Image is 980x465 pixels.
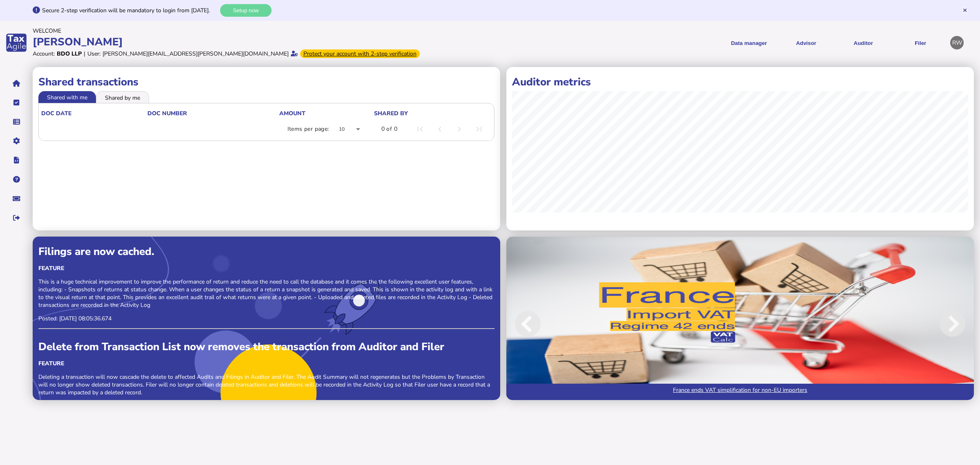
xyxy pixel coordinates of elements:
[102,50,289,58] div: [PERSON_NAME][EMAIL_ADDRESS][PERSON_NAME][DOMAIN_NAME]
[300,49,420,58] div: From Oct 1, 2025, 2-step verification will be required to login. Set it up now...
[87,50,100,58] div: User:
[8,113,25,130] button: Data manager
[905,242,974,406] button: Next
[512,75,968,89] h1: Auditor metrics
[8,209,25,226] button: Sign out
[381,125,397,133] div: 0 of 0
[84,50,85,58] div: |
[38,373,494,396] p: Deleting a transaction will now cascade the delete to affected Audits and Filings in Auditor and ...
[506,384,974,400] a: France ends VAT simplification for non-EU importers
[147,110,278,117] div: doc number
[780,33,832,53] button: Shows a dropdown of VAT Advisor options
[506,237,974,400] img: Image for blog post: France ends VAT simplification for non-EU importers
[506,242,575,406] button: Previous
[8,94,25,111] button: Tasks
[8,152,25,169] button: Developer hub links
[895,33,946,53] button: Filer
[38,91,96,103] li: Shared with me
[723,33,775,53] button: Shows a dropdown of Data manager options
[33,27,488,35] div: Welcome
[38,360,494,367] div: Feature
[374,110,408,117] div: shared by
[374,110,490,117] div: shared by
[492,33,947,53] menu: navigate products
[8,171,25,188] button: Help pages
[147,110,187,117] div: doc number
[8,75,25,92] button: Home
[96,91,149,103] li: Shared by me
[38,340,494,354] div: Delete from Transaction List now removes the transaction from Auditor and Filer
[38,75,494,89] h1: Shared transactions
[837,33,889,53] button: Auditor
[8,190,25,207] button: Raise a support ticket
[38,244,494,259] div: Filings are now cached.
[41,110,147,117] div: doc date
[279,110,305,117] div: Amount
[57,50,82,58] div: BDO LLP
[42,7,218,14] div: Secure 2-step verification will be mandatory to login from [DATE].
[279,110,373,117] div: Amount
[962,7,968,13] button: Hide message
[41,110,71,117] div: doc date
[33,50,55,58] div: Account:
[220,4,272,17] button: Setup now
[38,278,494,309] p: This is a huge technical improvement to improve the performance of return and reduce the need to ...
[287,125,329,133] div: Items per page:
[33,35,488,49] div: [PERSON_NAME]
[291,51,298,56] i: Email verified
[38,315,494,322] p: Posted: [DATE] 08:05:36.674
[38,264,494,272] div: Feature
[950,36,964,49] div: Profile settings
[8,132,25,150] button: Manage settings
